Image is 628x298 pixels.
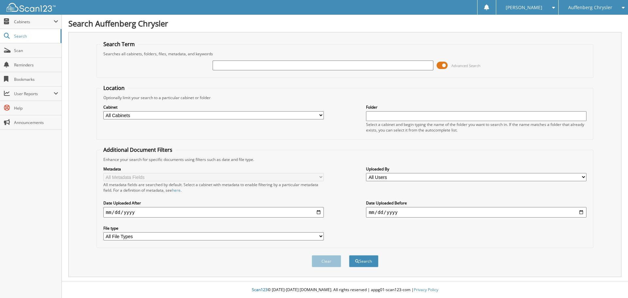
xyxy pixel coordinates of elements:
img: scan123-logo-white.svg [7,3,56,12]
label: Metadata [103,166,324,172]
span: Bookmarks [14,77,58,82]
input: end [366,207,586,218]
label: Date Uploaded After [103,200,324,206]
div: Optionally limit your search to a particular cabinet or folder [100,95,590,100]
label: Cabinet [103,104,324,110]
a: Privacy Policy [414,287,438,292]
button: Clear [312,255,341,267]
div: All metadata fields are searched by default. Select a cabinet with metadata to enable filtering b... [103,182,324,193]
legend: Additional Document Filters [100,146,176,153]
span: Scan123 [252,287,268,292]
label: Uploaded By [366,166,586,172]
div: Select a cabinet and begin typing the name of the folder you want to search in. If the name match... [366,122,586,133]
span: Reminders [14,62,58,68]
span: Help [14,105,58,111]
span: Auffenberg Chrysler [568,6,612,9]
label: Date Uploaded Before [366,200,586,206]
label: File type [103,225,324,231]
label: Folder [366,104,586,110]
span: Announcements [14,120,58,125]
span: User Reports [14,91,54,96]
span: Advanced Search [451,63,480,68]
div: © [DATE]-[DATE] [DOMAIN_NAME]. All rights reserved | appg01-scan123-com | [62,282,628,298]
a: here [172,187,181,193]
span: Search [14,33,57,39]
button: Search [349,255,378,267]
span: Cabinets [14,19,54,25]
span: Scan [14,48,58,53]
input: start [103,207,324,218]
span: [PERSON_NAME] [506,6,542,9]
div: Searches all cabinets, folders, files, metadata, and keywords [100,51,590,57]
legend: Location [100,84,128,92]
h1: Search Auffenberg Chrysler [68,18,621,29]
legend: Search Term [100,41,138,48]
div: Enhance your search for specific documents using filters such as date and file type. [100,157,590,162]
